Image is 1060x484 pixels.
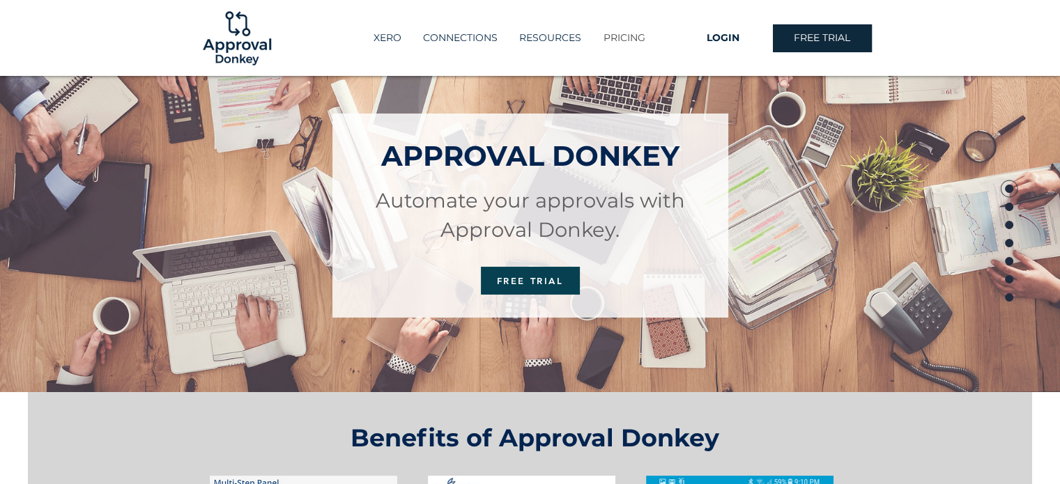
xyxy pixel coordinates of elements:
a: LOGIN [674,24,773,52]
span: Benefits of Approval Donkey [351,423,719,453]
div: RESOURCES [508,26,592,49]
a: FREE TRIAL [481,267,580,295]
a: PRICING [592,26,656,49]
nav: Page [999,180,1019,305]
span: FREE TRIAL [497,275,564,286]
nav: Site [345,26,674,49]
a: CONNECTIONS [411,26,508,49]
p: XERO [367,26,408,49]
p: PRICING [597,26,652,49]
img: Logo-01.png [199,1,275,76]
a: FREE TRIAL [773,24,872,52]
span: APPROVAL DONKEY [381,139,679,173]
a: XERO [362,26,411,49]
p: RESOURCES [512,26,588,49]
p: CONNECTIONS [416,26,505,49]
span: Automate your approvals with Approval Donkey. [376,188,685,242]
span: LOGIN [707,31,739,45]
span: FREE TRIAL [794,31,850,45]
